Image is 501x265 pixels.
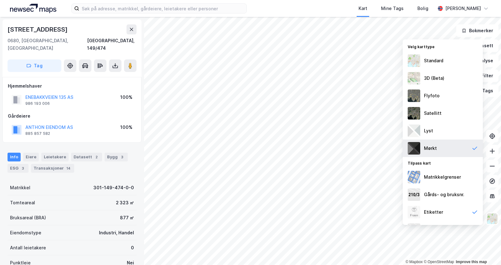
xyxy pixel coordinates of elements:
[381,5,404,12] div: Mine Tags
[405,260,423,264] a: Mapbox
[408,142,420,155] img: nCdM7BzjoCAAAAAElFTkSuQmCC
[99,229,134,237] div: Industri, Handel
[8,37,87,52] div: 0680, [GEOGRAPHIC_DATA], [GEOGRAPHIC_DATA]
[408,171,420,183] img: cadastreBorders.cfe08de4b5ddd52a10de.jpeg
[470,235,501,265] div: Kontrollprogram for chat
[468,69,498,82] button: Filter
[20,165,26,171] div: 3
[8,112,136,120] div: Gårdeiere
[424,173,461,181] div: Matrikkelgrenser
[8,82,136,90] div: Hjemmelshaver
[10,229,41,237] div: Eiendomstype
[79,4,246,13] input: Søk på adresse, matrikkel, gårdeiere, leietakere eller personer
[424,57,443,64] div: Standard
[105,153,128,161] div: Bygg
[445,5,481,12] div: [PERSON_NAME]
[424,110,442,117] div: Satellitt
[65,165,72,171] div: 14
[456,24,498,37] button: Bokmerker
[408,107,420,120] img: 9k=
[424,92,440,99] div: Flyfoto
[408,125,420,137] img: luj3wr1y2y3+OchiMxRmMxRlscgabnMEmZ7DJGWxyBpucwSZnsMkZbHIGm5zBJmewyRlscgabnMEmZ7DJGWxyBpucwSZnsMkZ...
[120,124,132,131] div: 100%
[25,131,50,136] div: 885 857 582
[403,157,483,168] div: Tilpass kart
[10,214,46,222] div: Bruksareal (BRA)
[408,72,420,84] img: Z
[408,54,420,67] img: Z
[424,74,444,82] div: 3D (Beta)
[71,153,102,161] div: Datasett
[25,101,50,106] div: 986 193 006
[456,260,487,264] a: Improve this map
[424,191,464,198] div: Gårds- og bruksnr.
[417,5,428,12] div: Bolig
[10,4,56,13] img: logo.a4113a55bc3d86da70a041830d287a7e.svg
[424,208,443,216] div: Etiketter
[31,164,74,173] div: Transaksjoner
[8,164,28,173] div: ESG
[116,199,134,206] div: 2 323 ㎡
[408,89,420,102] img: Z
[424,127,433,135] div: Lyst
[8,24,69,34] div: [STREET_ADDRESS]
[87,37,137,52] div: [GEOGRAPHIC_DATA], 149/474
[120,214,134,222] div: 877 ㎡
[8,153,21,161] div: Info
[408,223,420,236] img: majorOwner.b5e170eddb5c04bfeeff.jpeg
[10,244,46,252] div: Antall leietakere
[424,260,454,264] a: OpenStreetMap
[469,84,498,97] button: Tags
[119,154,125,160] div: 3
[403,41,483,52] div: Velg karttype
[23,153,39,161] div: Eiere
[93,184,134,191] div: 301-149-474-0-0
[10,199,35,206] div: Tomteareal
[359,5,367,12] div: Kart
[93,154,100,160] div: 2
[120,94,132,101] div: 100%
[424,145,437,152] div: Mørkt
[408,188,420,201] img: cadastreKeys.547ab17ec502f5a4ef2b.jpeg
[8,59,61,72] button: Tag
[131,244,134,252] div: 0
[486,213,498,225] img: Z
[10,184,30,191] div: Matrikkel
[41,153,69,161] div: Leietakere
[408,206,420,218] img: Z
[470,235,501,265] iframe: Chat Widget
